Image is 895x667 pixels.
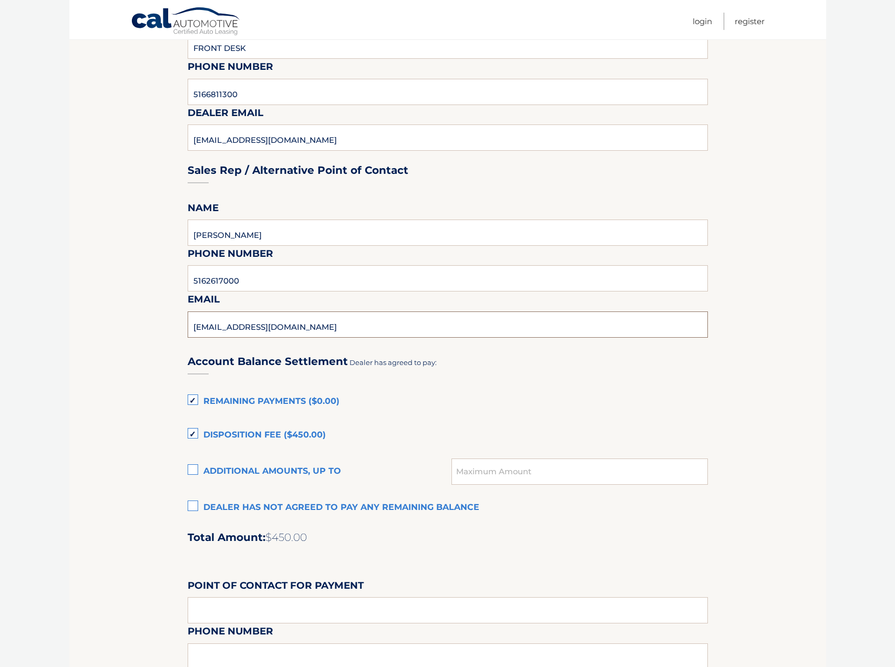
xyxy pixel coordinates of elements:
[188,391,708,412] label: Remaining Payments ($0.00)
[188,59,273,78] label: Phone Number
[188,291,220,311] label: Email
[349,358,437,367] span: Dealer has agreed to pay:
[188,200,219,220] label: Name
[188,425,708,446] label: Disposition Fee ($450.00)
[131,7,241,37] a: Cal Automotive
[188,164,408,177] h3: Sales Rep / Alternative Point of Contact
[188,578,364,597] label: Point of Contact for Payment
[188,497,708,518] label: Dealer has not agreed to pay any remaining balance
[693,13,712,30] a: Login
[188,355,348,368] h3: Account Balance Settlement
[735,13,765,30] a: Register
[188,531,708,544] h2: Total Amount:
[188,246,273,265] label: Phone Number
[188,105,263,124] label: Dealer Email
[188,461,452,482] label: Additional amounts, up to
[451,458,707,485] input: Maximum Amount
[265,531,307,544] span: $450.00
